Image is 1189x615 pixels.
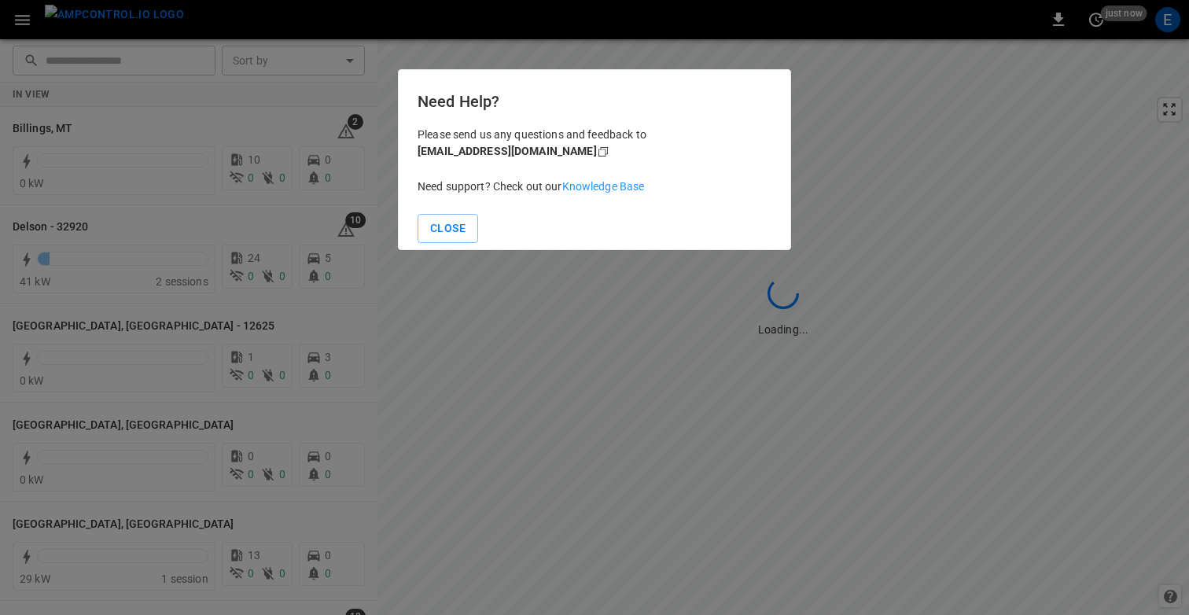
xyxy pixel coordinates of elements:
[596,143,612,160] div: copy
[418,214,478,243] button: Close
[418,127,771,160] p: Please send us any questions and feedback to
[418,89,771,114] h6: Need Help?
[418,179,771,195] p: Need support? Check out our
[562,180,645,193] a: Knowledge Base
[418,143,597,160] div: [EMAIL_ADDRESS][DOMAIN_NAME]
